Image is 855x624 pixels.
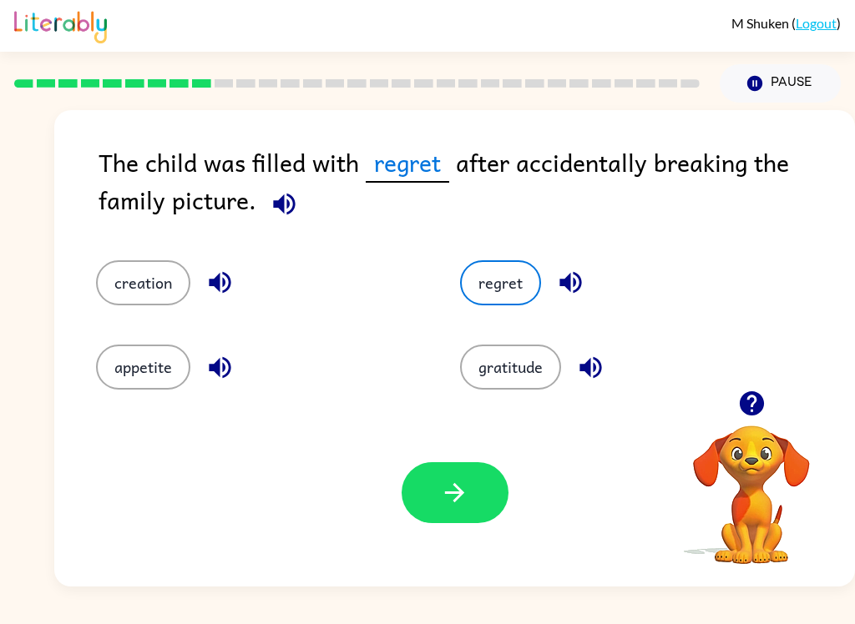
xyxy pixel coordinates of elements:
[366,143,449,183] span: regret
[731,15,841,31] div: ( )
[720,64,841,103] button: Pause
[96,260,190,305] button: creation
[96,345,190,390] button: appetite
[731,15,792,31] span: M Shuken
[460,260,541,305] button: regret
[796,15,837,31] a: Logout
[99,143,855,227] div: The child was filled with after accidentally breaking the family picture.
[14,7,107,43] img: Literably
[460,345,561,390] button: gratitude
[668,400,835,566] video: Your browser must support playing .mp4 files to use Literably. Please try using another browser.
